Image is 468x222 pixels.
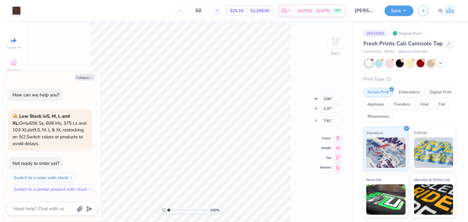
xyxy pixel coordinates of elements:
img: Puff Ink [414,137,453,168]
button: Collapse [74,74,95,81]
img: Back [329,35,341,47]
span: Designs [7,68,20,72]
div: Original Proof [391,29,425,37]
button: Switch to a similar product with stock [10,184,95,194]
img: Standard [366,137,406,168]
img: Ishita Singh [444,5,456,17]
span: Fresh Prints [363,49,381,54]
img: Switch to a color with stock [69,176,73,179]
div: Transfers [390,100,414,109]
div: Applique [363,100,388,109]
span: Minimum Order: 50 + [398,49,428,54]
span: $25.19 [230,8,243,14]
img: Metallic & Glitter Ink [414,184,453,215]
span: Bottom [320,165,331,170]
span: Puff Ink [414,130,427,136]
button: Save [385,5,413,16]
button: Switch to a color with stock [10,173,76,182]
input: – – [186,5,210,16]
span: [DATE] - [DATE] [298,8,331,14]
div: # 511325A [363,29,388,37]
span: Fresh Prints Cali Camisole Top [363,40,443,47]
span: Only 656 Ss, 608 Ms, 375 Ls and 103 XLs left. S, M, L & XL restocking on 9/2. Switch colors or pr... [12,113,87,147]
span: FREE [334,9,341,13]
div: Rhinestones [363,112,393,121]
span: Top [320,156,331,160]
div: Not ready to order yet? [12,160,59,166]
span: Middle [320,146,331,150]
span: Center [320,136,331,140]
div: Back [331,50,339,56]
div: Vinyl [416,100,433,109]
span: Metallic & Glitter Ink [414,176,450,183]
div: Screen Print [363,88,393,97]
span: Neon Ink [366,176,381,183]
span: Standard [366,130,382,136]
input: Untitled Design [350,5,380,17]
div: Foil [435,100,449,109]
span: Image AI [7,45,21,50]
img: Switch to a similar product with stock [88,187,92,191]
div: Digital Print [426,88,455,97]
span: $1,259.50 [250,8,269,14]
strong: Low Stock in S, M, L and XL : [12,113,70,126]
img: Neon Ink [366,184,406,215]
span: IS [438,7,442,14]
div: Print Type [363,76,456,83]
div: Embroidery [395,88,424,97]
span: # FP52 [385,49,395,54]
span: 100 % [210,207,220,213]
div: How can we help you? [12,92,59,98]
a: IS [438,5,456,17]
